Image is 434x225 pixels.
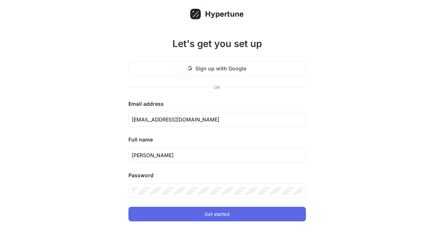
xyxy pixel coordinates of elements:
div: Password [128,171,306,180]
div: Email address [128,100,306,108]
span: Sign up with Google [195,65,246,72]
div: OR [214,84,220,91]
button: Get started [128,207,306,221]
button: Sign up with Google [128,61,306,75]
span: Get started [204,212,230,216]
div: Full name [128,135,306,144]
h1: Let's get you set up [128,36,306,51]
input: Full name [132,151,303,159]
input: name@company.com [132,116,303,123]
